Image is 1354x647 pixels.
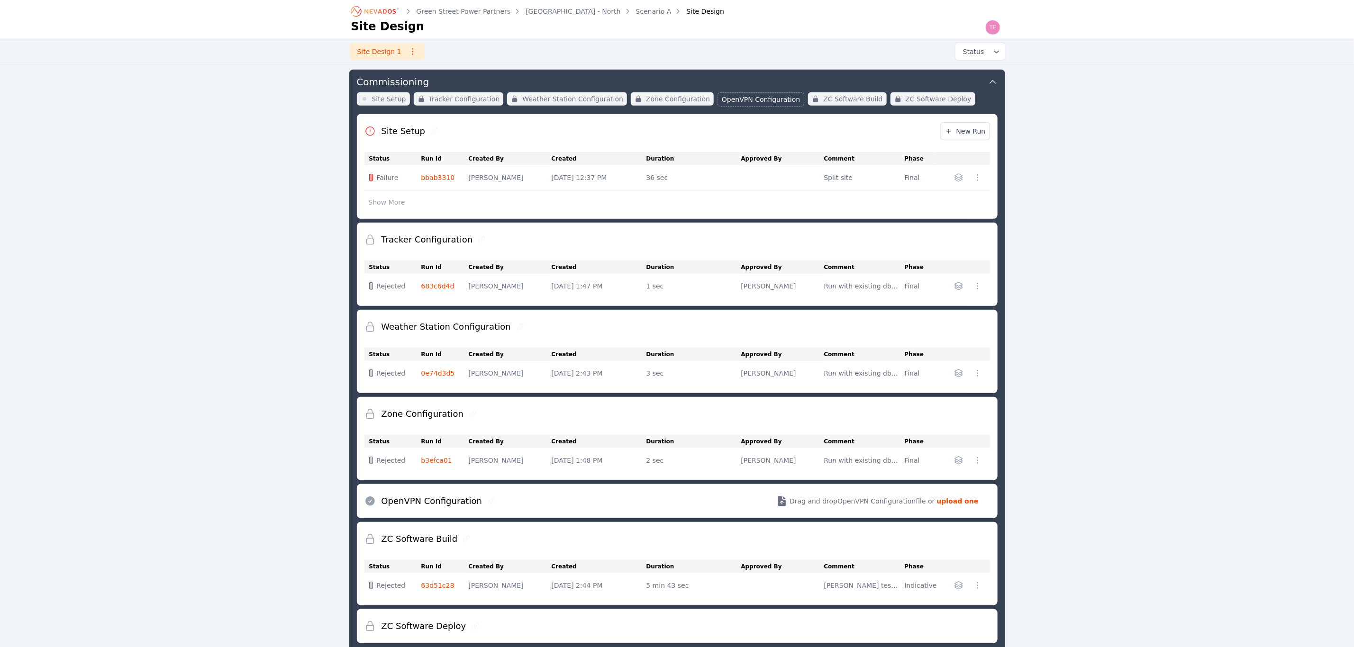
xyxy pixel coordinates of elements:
button: Show More [364,193,409,211]
a: b3efca01 [421,457,452,464]
td: [PERSON_NAME] [741,361,824,386]
div: Final [905,281,929,291]
a: bbab3310 [421,174,455,181]
img: Ted Elliott [985,20,1000,35]
th: Phase [905,152,934,165]
td: [PERSON_NAME] [741,274,824,298]
td: [DATE] 1:48 PM [552,448,646,473]
div: 5 min 43 sec [646,581,736,590]
a: Site Design 1 [349,43,425,60]
td: [DATE] 12:37 PM [552,165,646,190]
a: New Run [941,122,990,140]
a: Green Street Power Partners [417,7,511,16]
th: Duration [646,348,741,361]
td: [PERSON_NAME] [469,274,552,298]
th: Created By [469,560,552,573]
h2: OpenVPN Configuration [382,494,482,508]
span: Zone Configuration [646,94,710,104]
th: Run Id [421,435,469,448]
td: [PERSON_NAME] [469,165,552,190]
a: 683c6d4d [421,282,454,290]
th: Created [552,152,646,165]
th: Comment [824,152,905,165]
th: Duration [646,560,741,573]
div: 3 sec [646,368,736,378]
th: Run Id [421,152,469,165]
h2: Site Setup [382,125,426,138]
a: 63d51c28 [421,582,454,589]
th: Phase [905,261,934,274]
th: Duration [646,152,741,165]
th: Comment [824,435,905,448]
td: [PERSON_NAME] [469,448,552,473]
th: Created [552,435,646,448]
div: [PERSON_NAME] test: disregard [824,581,900,590]
td: [DATE] 2:44 PM [552,573,646,598]
span: OpenVPN Configuration [722,95,800,104]
div: Indicative [905,581,942,590]
th: Run Id [421,348,469,361]
span: Failure [377,173,399,182]
div: Final [905,368,929,378]
h3: Commissioning [357,75,429,89]
th: Status [364,152,421,165]
th: Comment [824,261,905,274]
h1: Site Design [351,19,425,34]
span: Rejected [377,368,406,378]
th: Created By [469,348,552,361]
th: Approved By [741,348,824,361]
th: Run Id [421,261,469,274]
span: Weather Station Configuration [522,94,623,104]
th: Created By [469,152,552,165]
button: Status [955,43,1005,60]
span: Status [959,47,984,56]
th: Comment [824,560,905,573]
th: Status [364,348,421,361]
div: Run with existing db values [824,281,900,291]
div: Run with existing db values [824,368,900,378]
th: Comment [824,348,905,361]
th: Phase [905,560,946,573]
button: Commissioning [357,70,998,92]
th: Status [364,435,421,448]
th: Created By [469,261,552,274]
span: Site Setup [372,94,406,104]
th: Created By [469,435,552,448]
div: 36 sec [646,173,736,182]
td: [DATE] 1:47 PM [552,274,646,298]
div: Final [905,456,929,465]
td: [PERSON_NAME] [741,448,824,473]
td: [DATE] 2:43 PM [552,361,646,386]
span: Drag and drop OpenVPN Configuration file or [790,496,935,506]
span: New Run [945,126,986,136]
th: Approved By [741,261,824,274]
td: [PERSON_NAME] [469,573,552,598]
h2: Weather Station Configuration [382,320,511,333]
th: Created [552,261,646,274]
h2: ZC Software Deploy [382,620,466,633]
h2: Zone Configuration [382,407,464,421]
td: [PERSON_NAME] [469,361,552,386]
th: Run Id [421,560,469,573]
th: Status [364,261,421,274]
a: Scenario A [636,7,672,16]
th: Duration [646,435,741,448]
th: Phase [905,348,934,361]
span: Rejected [377,281,406,291]
span: Rejected [377,456,406,465]
span: Tracker Configuration [429,94,500,104]
strong: upload one [937,496,979,506]
th: Approved By [741,435,824,448]
th: Created [552,348,646,361]
span: ZC Software Build [823,94,882,104]
nav: Breadcrumb [351,4,725,19]
div: 2 sec [646,456,736,465]
div: Run with existing db values [824,456,900,465]
button: Drag and dropOpenVPN Configurationfile or upload one [765,488,990,514]
span: Rejected [377,581,406,590]
div: Site Design [673,7,724,16]
th: Created [552,560,646,573]
div: Split site [824,173,900,182]
th: Duration [646,261,741,274]
th: Approved By [741,152,824,165]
